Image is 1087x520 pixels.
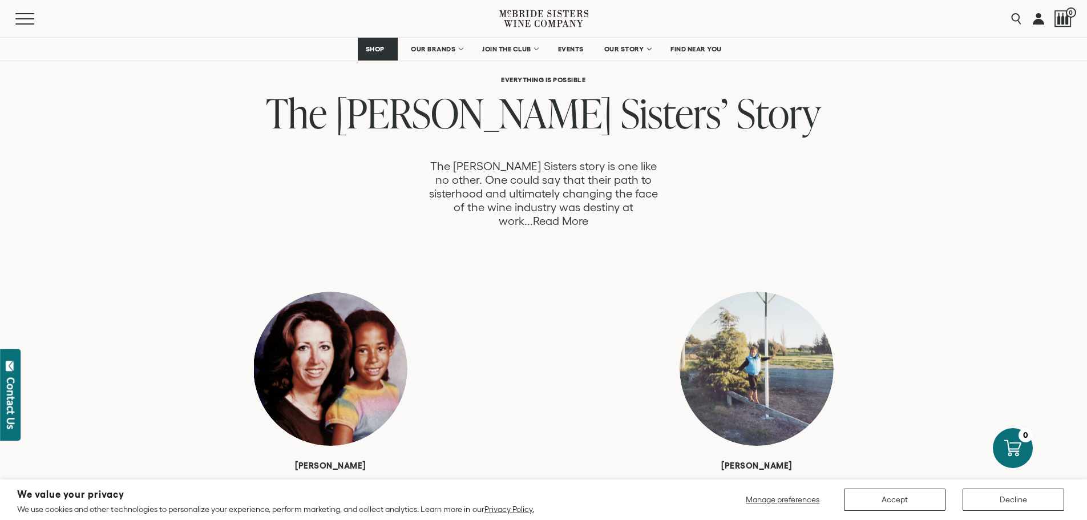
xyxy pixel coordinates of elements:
[266,85,327,140] span: The
[425,159,662,228] p: The [PERSON_NAME] Sisters story is one like no other. One could say that their path to sisterhood...
[17,490,534,499] h2: We value your privacy
[475,38,545,61] a: JOIN THE CLUB
[17,504,534,514] p: We use cookies and other technologies to personalize your experience, perform marketing, and coll...
[484,505,534,514] a: Privacy Policy.
[670,45,722,53] span: FIND NEAR YOU
[336,85,612,140] span: [PERSON_NAME]
[482,45,531,53] span: JOIN THE CLUB
[302,475,359,515] span: 1980
[403,38,469,61] a: OUR BRANDS
[746,495,819,504] span: Manage preferences
[1019,428,1033,442] div: 0
[597,38,658,61] a: OUR STORY
[963,489,1064,511] button: Decline
[604,45,644,53] span: OUR STORY
[533,215,588,228] a: Read More
[358,38,398,61] a: SHOP
[170,76,916,83] h6: Everything is Possible
[558,45,584,53] span: EVENTS
[731,475,782,515] span: 1987
[15,13,56,25] button: Mobile Menu Trigger
[621,85,728,140] span: Sisters’
[844,489,945,511] button: Accept
[551,38,591,61] a: EVENTS
[5,377,17,429] div: Contact Us
[663,38,729,61] a: FIND NEAR YOU
[671,461,842,471] h6: [PERSON_NAME]
[411,45,455,53] span: OUR BRANDS
[1066,7,1076,18] span: 0
[365,45,385,53] span: SHOP
[739,489,827,511] button: Manage preferences
[737,85,821,140] span: Story
[245,461,416,471] h6: [PERSON_NAME]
